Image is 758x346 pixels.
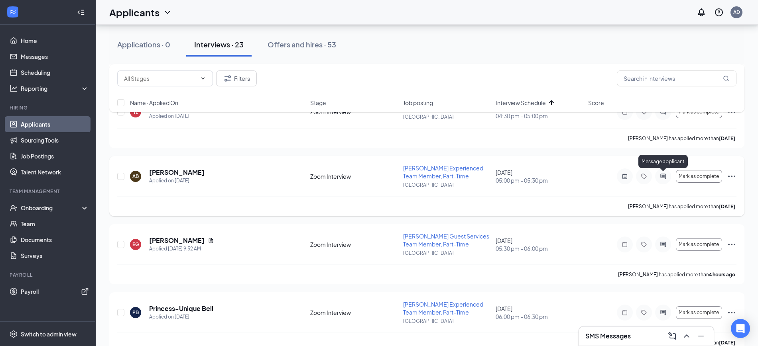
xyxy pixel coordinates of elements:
[21,148,89,164] a: Job Postings
[149,168,205,177] h5: [PERSON_NAME]
[697,8,706,17] svg: Notifications
[639,309,649,316] svg: Tag
[682,331,691,341] svg: ChevronUp
[21,204,82,212] div: Onboarding
[77,8,85,16] svg: Collapse
[21,330,77,338] div: Switch to admin view
[124,74,197,83] input: All Stages
[132,173,139,180] div: AB
[496,313,583,321] span: 06:00 pm - 06:30 pm
[403,250,491,256] p: [GEOGRAPHIC_DATA]
[149,177,205,185] div: Applied on [DATE]
[21,132,89,148] a: Sourcing Tools
[10,272,87,278] div: Payroll
[163,8,172,17] svg: ChevronDown
[132,241,139,248] div: EG
[679,174,719,179] span: Mark as complete
[679,310,719,315] span: Mark as complete
[731,319,750,338] div: Open Intercom Messenger
[617,70,736,86] input: Search in interviews
[310,99,326,107] span: Stage
[709,272,735,278] b: 4 hours ago
[21,216,89,232] a: Team
[223,74,232,83] svg: Filter
[208,237,214,244] svg: Document
[496,305,583,321] div: [DATE]
[109,6,159,19] h1: Applicants
[585,332,631,340] h3: SMS Messages
[620,241,630,248] svg: Note
[10,104,87,111] div: Hiring
[10,84,18,92] svg: Analysis
[496,237,583,252] div: [DATE]
[117,39,170,49] div: Applications · 0
[658,309,668,316] svg: ActiveChat
[268,39,336,49] div: Offers and hires · 53
[21,116,89,132] a: Applicants
[714,8,724,17] svg: QuestionInfo
[310,172,398,180] div: Zoom Interview
[403,164,483,180] span: [PERSON_NAME] Experienced Team Member, Part-Time
[403,318,491,324] p: [GEOGRAPHIC_DATA]
[676,170,722,183] button: Mark as complete
[403,99,433,107] span: Job posting
[588,99,604,107] span: Score
[727,172,736,181] svg: Ellipses
[620,309,630,316] svg: Note
[10,188,87,195] div: Team Management
[10,330,18,338] svg: Settings
[132,309,139,316] div: PB
[639,241,649,248] svg: Tag
[666,330,679,342] button: ComposeMessage
[639,173,649,180] svg: Tag
[194,39,244,49] div: Interviews · 23
[719,340,735,346] b: [DATE]
[403,301,483,316] span: [PERSON_NAME] Experienced Team Member, Part-Time
[21,232,89,248] a: Documents
[496,168,583,184] div: [DATE]
[21,283,89,299] a: PayrollExternalLink
[696,331,706,341] svg: Minimize
[21,164,89,180] a: Talent Network
[727,308,736,317] svg: Ellipses
[216,70,257,86] button: Filter Filters
[733,9,740,16] div: AD
[723,75,729,82] svg: MagnifyingGlass
[200,75,206,82] svg: ChevronDown
[149,236,205,245] h5: [PERSON_NAME]
[403,182,491,188] p: [GEOGRAPHIC_DATA]
[719,135,735,141] b: [DATE]
[676,306,722,319] button: Mark as complete
[658,241,668,248] svg: ActiveChat
[21,33,89,49] a: Home
[10,204,18,212] svg: UserCheck
[149,245,214,253] div: Applied [DATE] 9:52 AM
[9,8,17,16] svg: WorkstreamLogo
[695,330,707,342] button: Minimize
[679,242,719,247] span: Mark as complete
[667,331,677,341] svg: ComposeMessage
[21,248,89,264] a: Surveys
[676,238,722,251] button: Mark as complete
[680,330,693,342] button: ChevronUp
[496,99,546,107] span: Interview Schedule
[21,84,89,92] div: Reporting
[628,203,736,210] p: [PERSON_NAME] has applied more than .
[620,173,630,180] svg: ActiveNote
[149,313,213,321] div: Applied on [DATE]
[638,155,688,168] div: Message applicant
[21,65,89,80] a: Scheduling
[403,233,489,248] span: [PERSON_NAME] Guest Services Team Member, Part-Time
[310,309,398,317] div: Zoom Interview
[618,271,736,278] p: [PERSON_NAME] has applied more than .
[727,240,736,249] svg: Ellipses
[496,244,583,252] span: 05:30 pm - 06:00 pm
[130,99,178,107] span: Name · Applied On
[719,203,735,209] b: [DATE]
[547,98,556,108] svg: ArrowUp
[628,135,736,142] p: [PERSON_NAME] has applied more than .
[21,49,89,65] a: Messages
[658,173,668,180] svg: ActiveChat
[149,304,213,313] h5: Princess-Unique Bell
[496,176,583,184] span: 05:00 pm - 05:30 pm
